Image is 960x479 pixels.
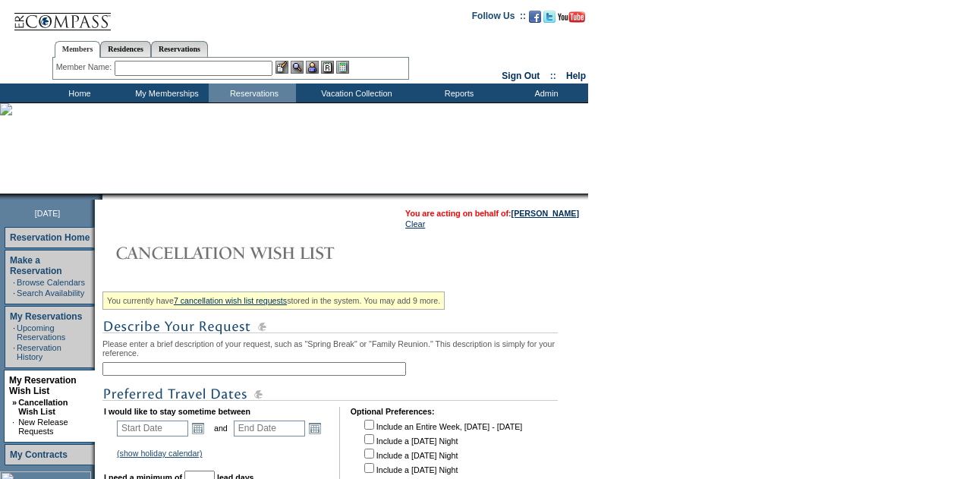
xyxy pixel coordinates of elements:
input: Date format: M/D/Y. Shortcut keys: [T] for Today. [UP] or [.] for Next Day. [DOWN] or [,] for Pre... [117,421,188,436]
td: · [13,323,15,342]
img: Impersonate [306,61,319,74]
td: and [212,418,230,439]
a: Follow us on Twitter [543,15,556,24]
a: Clear [405,219,425,228]
img: blank.gif [102,194,104,200]
a: Residences [100,41,151,57]
b: Optional Preferences: [351,407,435,416]
td: My Memberships [121,84,209,102]
a: [PERSON_NAME] [511,209,579,218]
b: I would like to stay sometime between [104,407,250,416]
img: Become our fan on Facebook [529,11,541,23]
b: » [12,398,17,407]
td: Follow Us :: [472,9,526,27]
a: Become our fan on Facebook [529,15,541,24]
a: My Reservations [10,311,82,322]
a: Reservations [151,41,208,57]
a: Cancellation Wish List [18,398,68,416]
td: Home [34,84,121,102]
div: You currently have stored in the system. You may add 9 more. [102,291,445,310]
td: · [12,418,17,436]
div: Member Name: [56,61,115,74]
img: View [291,61,304,74]
span: You are acting on behalf of: [405,209,579,218]
a: New Release Requests [18,418,68,436]
td: Reservations [209,84,296,102]
img: Subscribe to our YouTube Channel [558,11,585,23]
td: · [13,278,15,287]
td: · [13,343,15,361]
a: Search Availability [17,288,84,298]
a: Reservation Home [10,232,90,243]
span: :: [550,71,556,81]
img: b_calculator.gif [336,61,349,74]
td: Admin [501,84,588,102]
a: Upcoming Reservations [17,323,65,342]
a: Members [55,41,101,58]
img: b_edit.gif [275,61,288,74]
a: Open the calendar popup. [307,420,323,436]
td: Reports [414,84,501,102]
a: My Reservation Wish List [9,375,77,396]
td: · [13,288,15,298]
td: Vacation Collection [296,84,414,102]
a: Make a Reservation [10,255,62,276]
a: 7 cancellation wish list requests [174,296,287,305]
span: [DATE] [35,209,61,218]
input: Date format: M/D/Y. Shortcut keys: [T] for Today. [UP] or [.] for Next Day. [DOWN] or [,] for Pre... [234,421,305,436]
img: promoShadowLeftCorner.gif [97,194,102,200]
a: Sign Out [502,71,540,81]
a: Subscribe to our YouTube Channel [558,15,585,24]
a: My Contracts [10,449,68,460]
a: Browse Calendars [17,278,85,287]
a: (show holiday calendar) [117,449,203,458]
a: Help [566,71,586,81]
a: Open the calendar popup. [190,420,206,436]
a: Reservation History [17,343,61,361]
img: Reservations [321,61,334,74]
img: Follow us on Twitter [543,11,556,23]
img: Cancellation Wish List [102,238,406,268]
